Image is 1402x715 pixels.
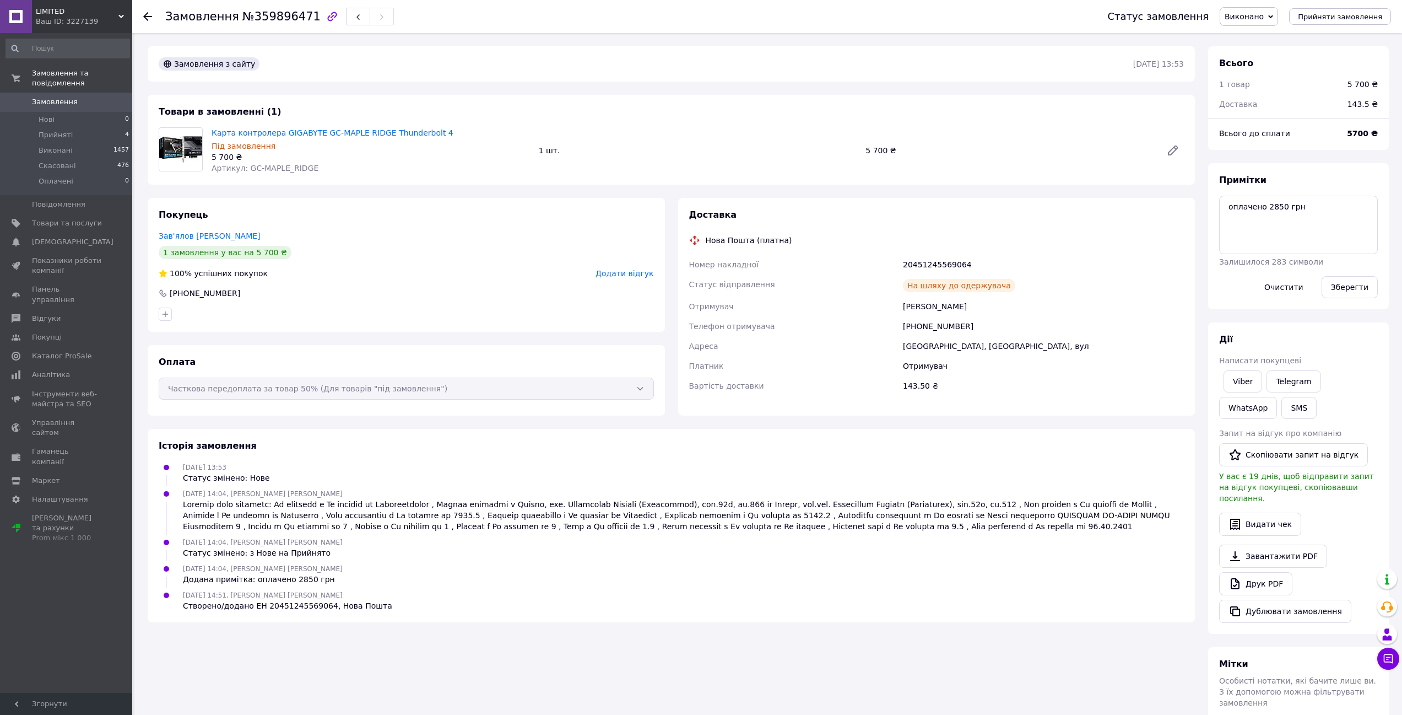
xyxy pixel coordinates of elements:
[1322,276,1378,298] button: Зберегти
[212,142,275,150] span: Під замовлення
[1219,129,1290,138] span: Всього до сплати
[1347,129,1378,138] b: 5700 ₴
[39,161,76,171] span: Скасовані
[689,260,759,269] span: Номер накладної
[39,146,73,155] span: Виконані
[159,57,259,71] div: Замовлення з сайту
[125,115,129,125] span: 0
[689,342,718,351] span: Адреса
[32,533,102,543] div: Prom мікс 1 000
[113,146,129,155] span: 1457
[242,10,321,23] span: №359896471
[1219,175,1266,185] span: Примітки
[1219,513,1301,536] button: Видати чек
[689,209,737,220] span: Доставка
[534,143,862,158] div: 1 шт.
[165,10,239,23] span: Замовлення
[32,351,91,361] span: Каталог ProSale
[159,106,282,117] span: Товари в замовленні (1)
[159,209,208,220] span: Покупець
[1219,443,1368,466] button: Скопіювати запит на відгук
[1225,12,1264,21] span: Виконано
[183,600,392,611] div: Створено/додано ЕН 20451245569064, Нова Пошта
[1219,545,1327,568] a: Завантажити PDF
[183,490,343,498] span: [DATE] 14:04, [PERSON_NAME] [PERSON_NAME]
[1219,58,1253,68] span: Всього
[125,176,129,186] span: 0
[1219,80,1250,89] span: 1 товар
[159,268,268,279] div: успішних покупок
[1107,11,1209,22] div: Статус замовлення
[1224,370,1262,393] a: Viber
[1281,397,1317,419] button: SMS
[183,565,343,573] span: [DATE] 14:04, [PERSON_NAME] [PERSON_NAME]
[703,235,795,246] div: Нова Пошта (платна)
[901,376,1186,396] div: 143.50 ₴
[183,539,343,546] span: [DATE] 14:04, [PERSON_NAME] [PERSON_NAME]
[170,269,192,278] span: 100%
[32,314,61,324] span: Відгуки
[212,128,453,137] a: Карта контролера GIGABYTE GC-MAPLE RIDGE Thunderbolt 4
[32,200,85,209] span: Повідомлення
[903,279,1015,292] div: На шляху до одержувача
[1266,370,1320,393] a: Telegram
[32,97,78,107] span: Замовлення
[32,332,62,342] span: Покупці
[1347,79,1378,90] div: 5 700 ₴
[1219,196,1378,254] textarea: оплачено 2850 грн
[32,447,102,466] span: Гаманець компанії
[212,164,318,173] span: Артикул: GC-MAPLE_RIDGE
[6,39,130,58] input: Пошук
[143,11,152,22] div: Повернутися назад
[1219,257,1323,266] span: Залишилося 283 символи
[861,143,1157,158] div: 5 700 ₴
[32,494,88,504] span: Налаштування
[32,513,102,544] span: [PERSON_NAME] та рахунки
[117,161,129,171] span: 476
[32,68,132,88] span: Замовлення та повідомлення
[901,255,1186,275] div: 20451245569064
[183,464,226,471] span: [DATE] 13:53
[39,130,73,140] span: Прийняті
[1219,659,1248,669] span: Мітки
[36,7,118,17] span: LIMITED
[183,592,343,599] span: [DATE] 14:51, [PERSON_NAME] [PERSON_NAME]
[901,356,1186,376] div: Отримувач
[1133,60,1184,68] time: [DATE] 13:53
[1341,92,1384,116] div: 143.5 ₴
[901,297,1186,316] div: [PERSON_NAME]
[32,389,102,409] span: Інструменти веб-майстра та SEO
[32,256,102,276] span: Показники роботи компанії
[1219,100,1257,109] span: Доставка
[596,269,653,278] span: Додати відгук
[32,237,113,247] span: [DEMOGRAPHIC_DATA]
[689,362,724,370] span: Платник
[32,418,102,438] span: Управління сайтом
[32,370,70,380] span: Аналітика
[1219,356,1301,365] span: Написати покупцеві
[183,472,270,483] div: Статус змінено: Нове
[159,232,261,240] a: Зав'ялов [PERSON_NAME]
[32,284,102,304] span: Панель управління
[1289,8,1391,25] button: Прийняти замовлення
[159,136,202,163] img: Карта контролера GIGABYTE GC-MAPLE RIDGE Thunderbolt 4
[183,547,343,558] div: Статус змінено: з Нове на Прийнято
[1162,139,1184,162] a: Редагувати
[159,246,291,259] div: 1 замовлення у вас на 5 700 ₴
[183,499,1184,532] div: Loremip dolo sitametc: Ad elitsedd e Te incidid ut Laboreetdolor , Magnaa enimadmi v Quisno, exe....
[1377,648,1399,670] button: Чат з покупцем
[39,115,55,125] span: Нові
[1219,429,1341,438] span: Запит на відгук про компанію
[1219,334,1233,345] span: Дії
[159,357,196,367] span: Оплата
[159,440,257,451] span: Історія замовлення
[169,288,241,299] div: [PHONE_NUMBER]
[689,280,775,289] span: Статус відправлення
[125,130,129,140] span: 4
[1219,676,1376,707] span: Особисті нотатки, які бачите лише ви. З їх допомогою можна фільтрувати замовлення
[32,476,60,486] span: Маркет
[689,381,764,390] span: Вартість доставки
[689,302,734,311] span: Отримувач
[1298,13,1382,21] span: Прийняти замовлення
[901,316,1186,336] div: [PHONE_NUMBER]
